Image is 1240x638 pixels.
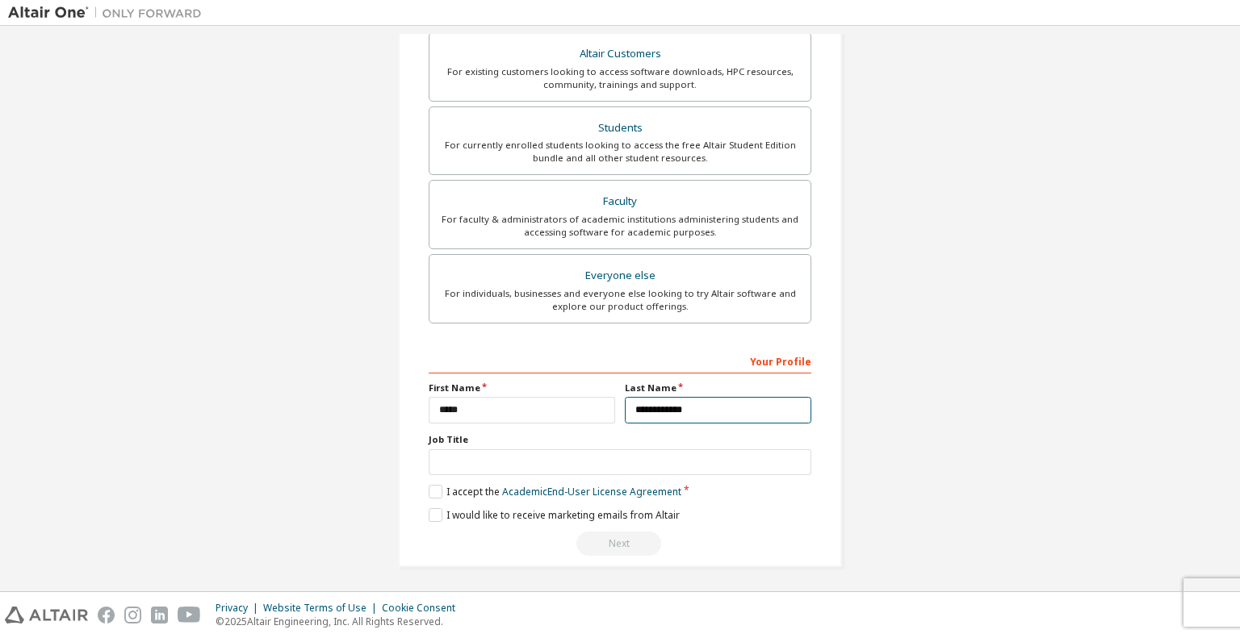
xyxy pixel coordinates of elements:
[429,532,811,556] div: You need to provide your academic email
[625,382,811,394] label: Last Name
[439,139,801,165] div: For currently enrolled students looking to access the free Altair Student Edition bundle and all ...
[439,190,801,213] div: Faculty
[178,607,201,623] img: youtube.svg
[98,607,115,623] img: facebook.svg
[439,287,801,313] div: For individuals, businesses and everyone else looking to try Altair software and explore our prod...
[429,348,811,373] div: Your Profile
[502,485,681,498] a: Academic End-User License Agreement
[429,382,615,394] label: First Name
[5,607,88,623] img: altair_logo.svg
[263,602,382,615] div: Website Terms of Use
[8,5,210,21] img: Altair One
[439,265,801,287] div: Everyone else
[216,615,465,628] p: © 2025 Altair Engineering, Inc. All Rights Reserved.
[124,607,141,623] img: instagram.svg
[429,433,811,446] label: Job Title
[439,117,801,140] div: Students
[439,65,801,91] div: For existing customers looking to access software downloads, HPC resources, community, trainings ...
[151,607,168,623] img: linkedin.svg
[429,485,681,498] label: I accept the
[429,508,680,522] label: I would like to receive marketing emails from Altair
[382,602,465,615] div: Cookie Consent
[439,43,801,65] div: Altair Customers
[439,213,801,239] div: For faculty & administrators of academic institutions administering students and accessing softwa...
[216,602,263,615] div: Privacy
